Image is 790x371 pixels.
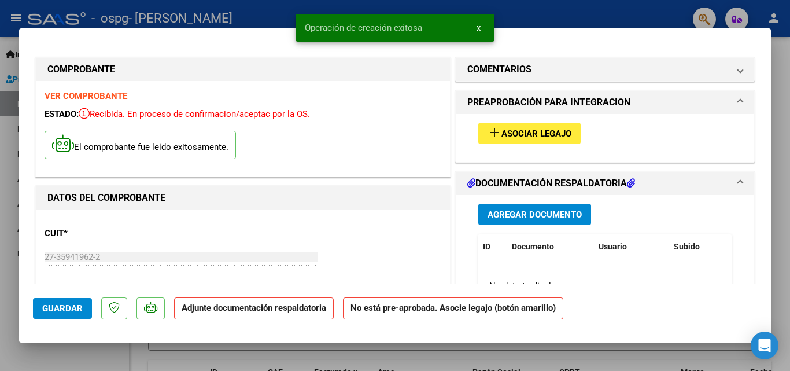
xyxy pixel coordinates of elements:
[674,242,700,251] span: Subido
[45,131,236,159] p: El comprobante fue leído exitosamente.
[478,123,581,144] button: Asociar Legajo
[467,63,531,76] h1: COMENTARIOS
[182,303,326,313] strong: Adjunte documentación respaldatoria
[45,227,164,240] p: CUIT
[47,64,115,75] strong: COMPROBANTE
[467,177,635,190] h1: DOCUMENTACIÓN RESPALDATORIA
[456,114,754,162] div: PREAPROBACIÓN PARA INTEGRACION
[47,192,165,203] strong: DATOS DEL COMPROBANTE
[42,303,83,314] span: Guardar
[45,91,127,101] a: VER COMPROBANTE
[45,109,79,119] span: ESTADO:
[727,234,785,259] datatable-header-cell: Acción
[478,234,507,259] datatable-header-cell: ID
[456,172,754,195] mat-expansion-panel-header: DOCUMENTACIÓN RESPALDATORIA
[456,91,754,114] mat-expansion-panel-header: PREAPROBACIÓN PARA INTEGRACION
[477,23,481,33] span: x
[467,95,630,109] h1: PREAPROBACIÓN PARA INTEGRACION
[305,22,422,34] span: Operación de creación exitosa
[501,128,571,139] span: Asociar Legajo
[488,126,501,139] mat-icon: add
[507,234,594,259] datatable-header-cell: Documento
[79,109,310,119] span: Recibida. En proceso de confirmacion/aceptac por la OS.
[343,297,563,320] strong: No está pre-aprobada. Asocie legajo (botón amarillo)
[483,242,490,251] span: ID
[33,298,92,319] button: Guardar
[599,242,627,251] span: Usuario
[751,332,778,359] div: Open Intercom Messenger
[478,271,728,300] div: No data to display
[467,17,490,38] button: x
[594,234,669,259] datatable-header-cell: Usuario
[669,234,727,259] datatable-header-cell: Subido
[478,204,591,225] button: Agregar Documento
[512,242,554,251] span: Documento
[456,58,754,81] mat-expansion-panel-header: COMENTARIOS
[488,210,582,220] span: Agregar Documento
